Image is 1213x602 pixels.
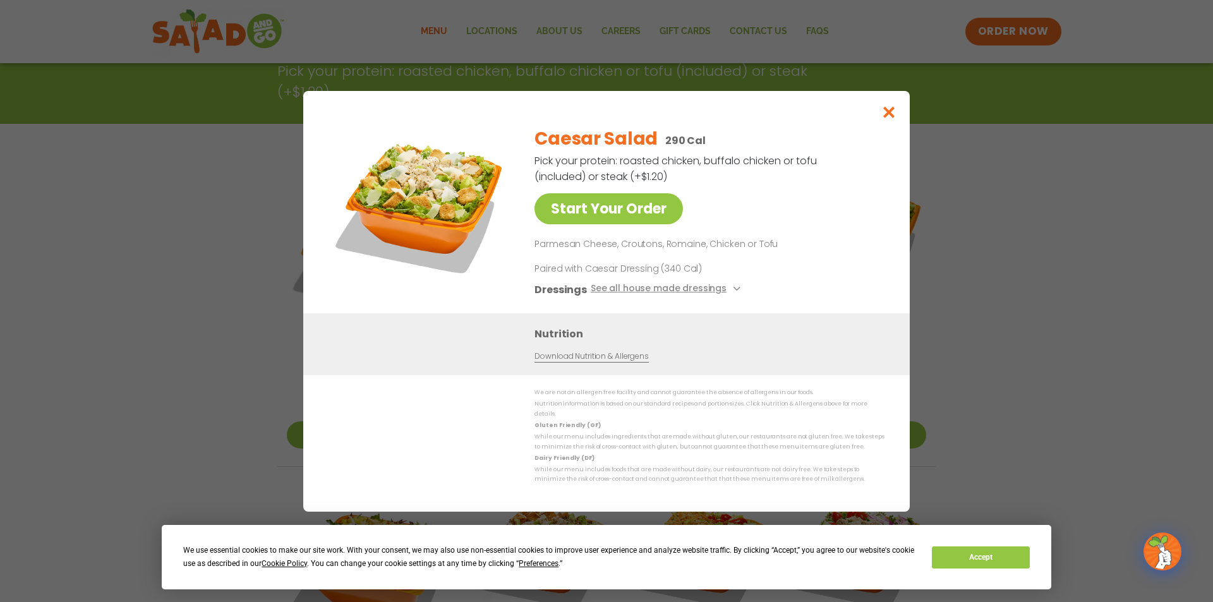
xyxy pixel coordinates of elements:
[869,91,910,133] button: Close modal
[262,559,307,568] span: Cookie Policy
[534,262,768,275] p: Paired with Caesar Dressing (340 Cal)
[534,465,884,485] p: While our menu includes foods that are made without dairy, our restaurants are not dairy free. We...
[534,421,600,429] strong: Gluten Friendly (GF)
[534,432,884,452] p: While our menu includes ingredients that are made without gluten, our restaurants are not gluten ...
[534,399,884,419] p: Nutrition information is based on our standard recipes and portion sizes. Click Nutrition & Aller...
[534,388,884,397] p: We are not an allergen free facility and cannot guarantee the absence of allergens in our foods.
[534,454,594,461] strong: Dairy Friendly (DF)
[534,350,648,362] a: Download Nutrition & Allergens
[183,544,917,570] div: We use essential cookies to make our site work. With your consent, we may also use non-essential ...
[534,153,819,184] p: Pick your protein: roasted chicken, buffalo chicken or tofu (included) or steak (+$1.20)
[534,237,879,252] p: Parmesan Cheese, Croutons, Romaine, Chicken or Tofu
[932,546,1029,569] button: Accept
[534,325,891,341] h3: Nutrition
[162,525,1051,589] div: Cookie Consent Prompt
[519,559,558,568] span: Preferences
[534,193,683,224] a: Start Your Order
[332,116,509,293] img: Featured product photo for Caesar Salad
[534,281,587,297] h3: Dressings
[534,126,658,152] h2: Caesar Salad
[1145,534,1180,569] img: wpChatIcon
[665,133,706,148] p: 290 Cal
[591,281,744,297] button: See all house made dressings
